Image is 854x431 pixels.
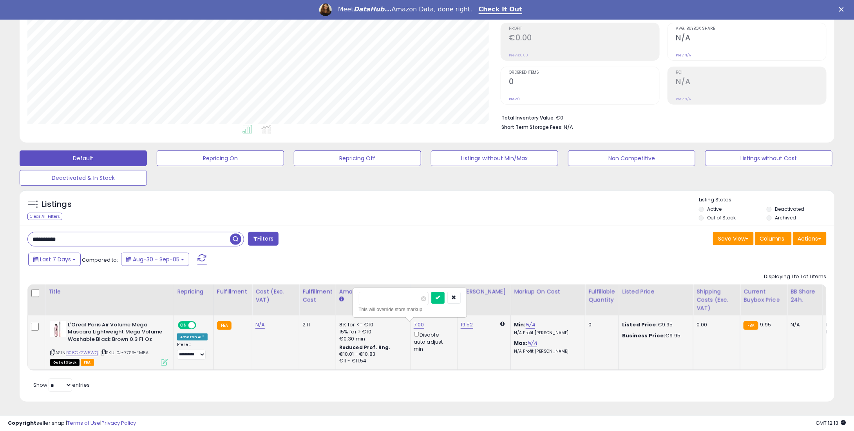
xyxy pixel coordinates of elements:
[27,213,62,220] div: Clear All Filters
[775,214,796,221] label: Archived
[157,150,284,166] button: Repricing On
[744,288,784,304] div: Current Buybox Price
[502,114,555,121] b: Total Inventory Value:
[707,214,736,221] label: Out of Stock
[179,322,188,328] span: ON
[479,5,523,14] a: Check It Out
[302,288,333,304] div: Fulfillment Cost
[791,288,819,304] div: BB Share 24h.
[509,33,659,44] h2: €0.00
[705,150,832,166] button: Listings without Cost
[509,71,659,75] span: Ordered Items
[177,288,210,296] div: Repricing
[339,296,344,303] small: Amazon Fees.
[8,419,36,427] strong: Copyright
[588,288,615,304] div: Fulfillable Quantity
[676,27,826,31] span: Avg. Buybox Share
[431,150,558,166] button: Listings without Min/Max
[826,321,852,328] div: FBA: 1
[713,232,754,245] button: Save View
[339,358,404,364] div: €11 - €11.54
[8,420,136,427] div: seller snap | |
[760,235,785,243] span: Columns
[839,7,847,12] div: Close
[302,321,330,328] div: 2.11
[514,321,526,328] b: Min:
[101,419,136,427] a: Privacy Policy
[33,381,90,389] span: Show: entries
[760,321,771,328] span: 9.95
[294,150,421,166] button: Repricing Off
[414,321,424,329] a: 7.00
[588,321,613,328] div: 0
[359,306,461,313] div: This will override store markup
[339,344,391,351] b: Reduced Prof. Rng.
[697,321,734,328] div: 0.00
[48,288,170,296] div: Title
[461,321,473,329] a: 19.52
[622,332,687,339] div: €9.95
[50,359,80,366] span: All listings that are currently out of stock and unavailable for purchase on Amazon
[526,321,535,329] a: N/A
[622,332,665,339] b: Business Price:
[502,124,563,130] b: Short Term Storage Fees:
[133,255,179,263] span: Aug-30 - Sep-05
[676,71,826,75] span: ROI
[354,5,392,13] i: DataHub...
[622,321,687,328] div: €9.95
[528,339,537,347] a: N/A
[744,321,758,330] small: FBA
[676,97,691,101] small: Prev: N/A
[791,321,816,328] div: N/A
[177,342,208,360] div: Preset:
[707,206,722,212] label: Active
[339,321,404,328] div: 8% for <= €10
[509,77,659,88] h2: 0
[622,288,690,296] div: Listed Price
[217,288,249,296] div: Fulfillment
[28,253,81,266] button: Last 7 Days
[676,33,826,44] h2: N/A
[511,284,585,315] th: The percentage added to the cost of goods (COGS) that forms the calculator for Min & Max prices.
[509,53,528,58] small: Prev: €0.00
[564,123,574,131] span: N/A
[40,255,71,263] span: Last 7 Days
[622,321,658,328] b: Listed Price:
[514,330,579,336] p: N/A Profit [PERSON_NAME]
[100,350,148,356] span: | SKU: 0J-77SB-FM5A
[500,321,505,326] i: Calculated using Dynamic Max Price.
[50,321,168,365] div: ASIN:
[514,288,582,296] div: Markup on Cost
[514,339,528,347] b: Max:
[42,199,72,210] h5: Listings
[121,253,189,266] button: Aug-30 - Sep-05
[255,288,296,304] div: Cost (Exc. VAT)
[697,288,737,312] div: Shipping Costs (Exc. VAT)
[816,419,846,427] span: 2025-09-13 12:13 GMT
[699,196,834,204] p: Listing States:
[248,232,279,246] button: Filters
[20,150,147,166] button: Default
[255,321,265,329] a: N/A
[339,335,404,342] div: €0.30 min
[82,256,118,264] span: Compared to:
[826,328,852,335] div: FBM: 0
[509,27,659,31] span: Profit
[319,4,332,16] img: Profile image for Georgie
[764,273,827,281] div: Displaying 1 to 1 of 1 items
[339,328,404,335] div: 15% for > €10
[68,321,163,345] b: L'Oreal Paris Air Volume Mega Mascara Lightweight Mega Volume Washable Black Brown 0.3 Fl Oz
[217,321,232,330] small: FBA
[195,322,208,328] span: OFF
[177,333,208,340] div: Amazon AI *
[568,150,695,166] button: Non Competitive
[775,206,804,212] label: Deactivated
[514,349,579,354] p: N/A Profit [PERSON_NAME]
[50,321,66,337] img: 41RnYVaYTML._SL40_.jpg
[20,170,147,186] button: Deactivated & In Stock
[414,330,451,353] div: Disable auto adjust min
[338,5,472,13] div: Meet Amazon Data, done right.
[676,77,826,88] h2: N/A
[461,288,507,296] div: [PERSON_NAME]
[339,351,404,358] div: €10.01 - €10.83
